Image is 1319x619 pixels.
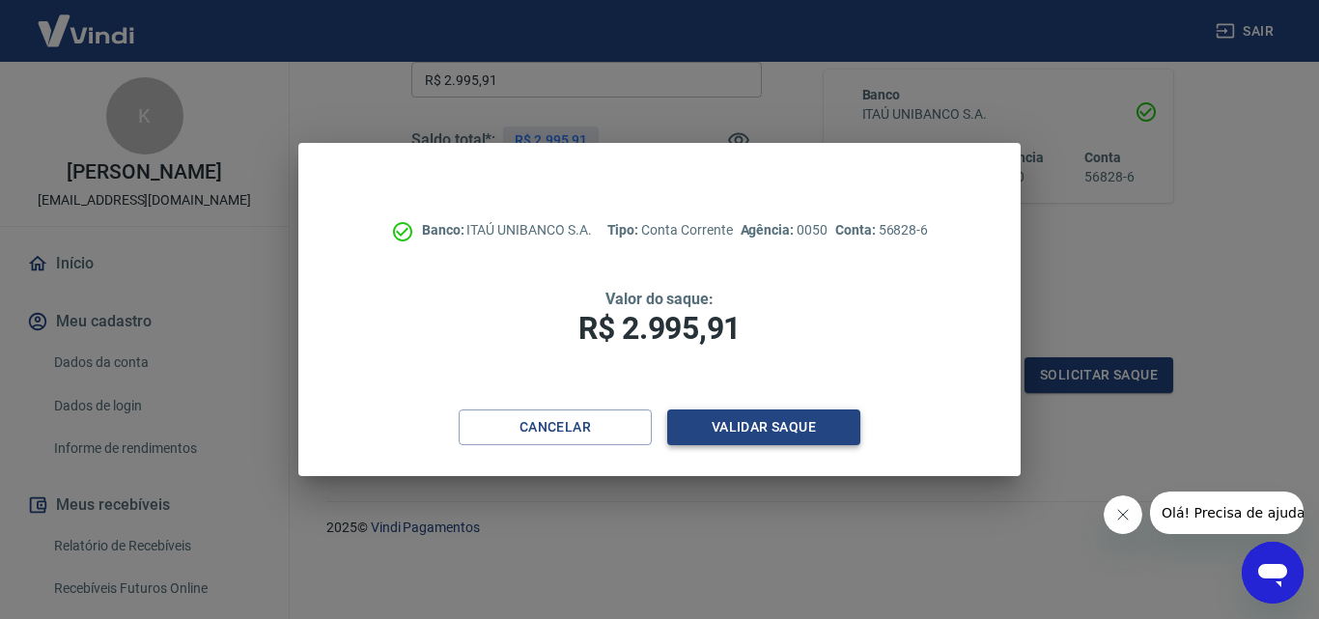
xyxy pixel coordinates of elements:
iframe: Mensagem da empresa [1150,492,1304,534]
span: R$ 2.995,91 [578,310,741,347]
span: Valor do saque: [605,290,714,308]
span: Tipo: [607,222,642,238]
p: 56828-6 [835,220,928,240]
button: Validar saque [667,409,860,445]
span: Conta: [835,222,879,238]
span: Banco: [422,222,467,238]
button: Cancelar [459,409,652,445]
iframe: Botão para abrir a janela de mensagens [1242,542,1304,604]
span: Agência: [741,222,798,238]
p: 0050 [741,220,828,240]
span: Olá! Precisa de ajuda? [12,14,162,29]
p: Conta Corrente [607,220,733,240]
iframe: Fechar mensagem [1104,495,1142,534]
p: ITAÚ UNIBANCO S.A. [422,220,592,240]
